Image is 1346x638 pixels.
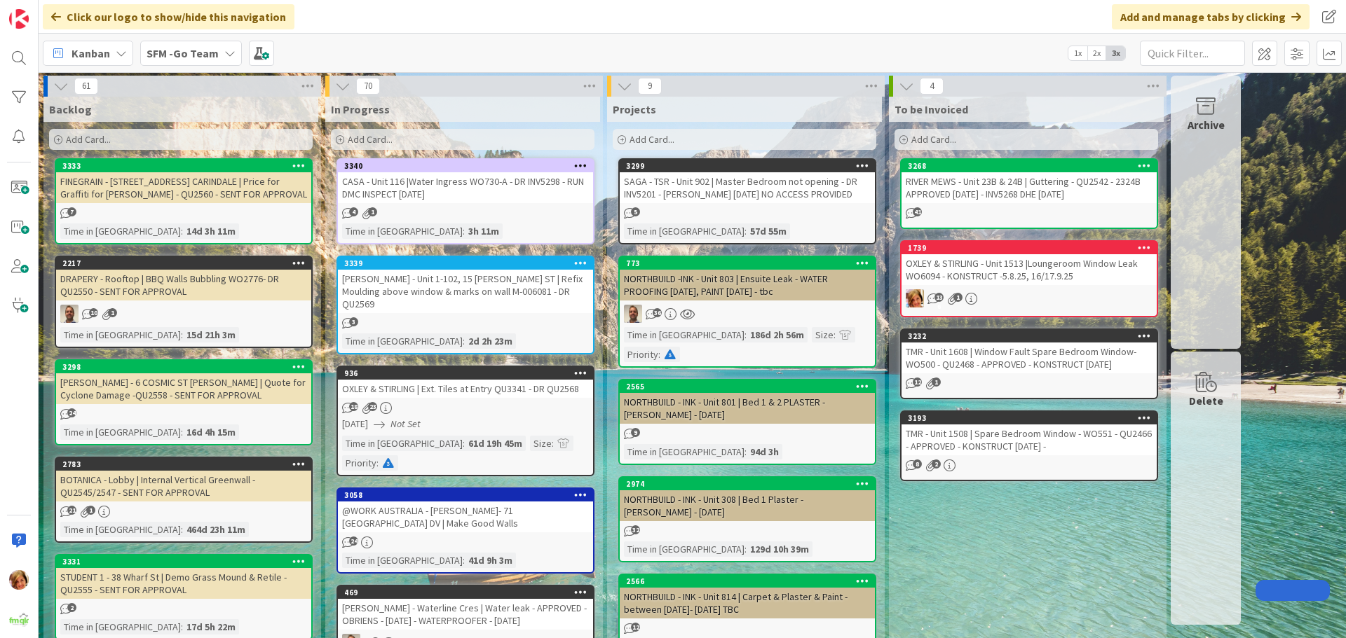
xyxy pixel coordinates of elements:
span: 24 [349,536,358,546]
span: [DATE] [342,417,368,431]
div: Time in [GEOGRAPHIC_DATA] [624,541,745,557]
div: 3193 [908,413,1157,423]
span: 4 [920,78,944,95]
img: Visit kanbanzone.com [9,9,29,29]
span: 24 [67,408,76,417]
span: Add Card... [911,133,956,146]
span: : [463,436,465,451]
div: 1739OXLEY & STIRLING - Unit 1513 |Loungeroom Window Leak WO6094 - KONSTRUCT -5.8.25, 16/17.9.25 [902,242,1157,285]
div: 3331 [56,555,311,568]
span: 136 [934,293,944,302]
div: 3333 [56,160,311,172]
span: : [745,541,747,557]
div: SD [56,305,311,323]
span: 9 [638,78,662,95]
div: 3299 [620,160,875,172]
span: : [834,327,836,342]
div: Add and manage tabs by clicking [1112,4,1310,29]
div: 3339[PERSON_NAME] - Unit 1-102, 15 [PERSON_NAME] ST | Refix Moulding above window & marks on wall... [338,257,593,313]
div: 2783 [56,458,311,471]
span: 12 [913,377,922,387]
div: SAGA - TSR - Unit 902 | Master Bedroom not opening - DR INV5201 - [PERSON_NAME] [DATE] NO ACCESS ... [620,172,875,203]
span: 8 [913,459,922,469]
i: Not Set [390,417,421,430]
div: NORTHBUILD - INK - Unit 814 | Carpet & Plaster & Paint - between [DATE]- [DATE] TBC [620,588,875,618]
span: 4 [349,207,358,216]
div: 773 [626,258,875,268]
div: Archive [1188,116,1225,133]
div: 464d 23h 11m [183,522,249,537]
div: [PERSON_NAME] - Unit 1-102, 15 [PERSON_NAME] ST | Refix Moulding above window & marks on wall M-0... [338,270,593,313]
div: 3298 [62,362,311,372]
div: 2217DRAPERY - Rooftop | BBQ Walls Bubbling WO2776- DR QU2550 - SENT FOR APPROVAL [56,257,311,300]
div: 3299 [626,161,875,171]
span: 2 [67,603,76,612]
div: 17d 5h 22m [183,619,239,634]
div: Time in [GEOGRAPHIC_DATA] [60,424,181,440]
img: SD [60,305,79,323]
div: 2974NORTHBUILD - INK - Unit 308 | Bed 1 Plaster - [PERSON_NAME] - [DATE] [620,478,875,521]
div: 2566 [626,576,875,586]
div: Time in [GEOGRAPHIC_DATA] [624,327,745,342]
div: 3331 [62,557,311,567]
div: Time in [GEOGRAPHIC_DATA] [342,436,463,451]
span: To be Invoiced [895,102,968,116]
div: 469[PERSON_NAME] - Waterline Cres | Water leak - APPROVED - OBRIENS - [DATE] - WATERPROOFER - [DATE] [338,586,593,630]
input: Quick Filter... [1140,41,1245,66]
span: 5 [631,207,640,216]
div: 2565 [626,382,875,391]
span: 1 [108,308,117,317]
div: RIVER MEWS - Unit 23B & 24B | Guttering - QU2542 - 2324B APPROVED [DATE] - INV5268 DHE [DATE] [902,172,1157,203]
div: 1739 [908,243,1157,253]
div: Time in [GEOGRAPHIC_DATA] [342,223,463,239]
div: CASA - Unit 116 |Water Ingress WO730-A - DR INV5298 - RUN DMC INSPECT [DATE] [338,172,593,203]
div: 3232 [902,330,1157,342]
span: : [745,327,747,342]
div: 3333 [62,161,311,171]
div: 2974 [626,479,875,489]
span: : [181,522,183,537]
span: 32 [631,525,640,534]
div: 3268RIVER MEWS - Unit 23B & 24B | Guttering - QU2542 - 2324B APPROVED [DATE] - INV5268 DHE [DATE] [902,160,1157,203]
div: Delete [1189,392,1223,409]
div: Time in [GEOGRAPHIC_DATA] [60,522,181,537]
span: 1 [368,207,377,216]
div: KD [902,289,1157,307]
div: 129d 10h 39m [747,541,813,557]
span: : [463,223,465,239]
span: : [658,347,660,362]
span: 36 [653,308,662,317]
span: 10 [89,308,98,317]
div: 3339 [338,257,593,270]
div: 3340CASA - Unit 116 |Water Ingress WO730-A - DR INV5298 - RUN DMC INSPECT [DATE] [338,160,593,203]
div: 936 [344,368,593,378]
div: 3268 [902,160,1157,172]
div: Size [812,327,834,342]
span: 1 [86,506,95,515]
span: Kanban [72,45,110,62]
div: 1739 [902,242,1157,254]
div: 186d 2h 56m [747,327,808,342]
div: Time in [GEOGRAPHIC_DATA] [342,553,463,568]
span: : [181,619,183,634]
div: 3058 [338,489,593,501]
div: [PERSON_NAME] - 6 COSMIC ST [PERSON_NAME] | Quote for Cyclone Damage -QU2558 - SENT FOR APPROVAL [56,373,311,404]
div: TMR - Unit 1608 | Window Fault Spare Bedroom Window- WO500 - QU2468 - APPROVED - KONSTRUCT [DATE] [902,342,1157,373]
span: : [181,424,183,440]
div: 3058@WORK AUSTRALIA - [PERSON_NAME]- 71 [GEOGRAPHIC_DATA] DV | Make Good Walls [338,489,593,532]
div: 15d 21h 3m [183,327,239,342]
div: Priority [342,455,376,471]
div: 57d 55m [747,223,790,239]
div: 773 [620,257,875,270]
div: Time in [GEOGRAPHIC_DATA] [624,223,745,239]
b: SFM -Go Team [147,46,219,60]
span: : [552,436,554,451]
div: 2783 [62,459,311,469]
span: 70 [356,78,380,95]
div: 3268 [908,161,1157,171]
span: Add Card... [66,133,111,146]
div: 469 [344,588,593,597]
span: 9 [631,428,640,437]
span: : [745,444,747,459]
span: 12 [631,623,640,632]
